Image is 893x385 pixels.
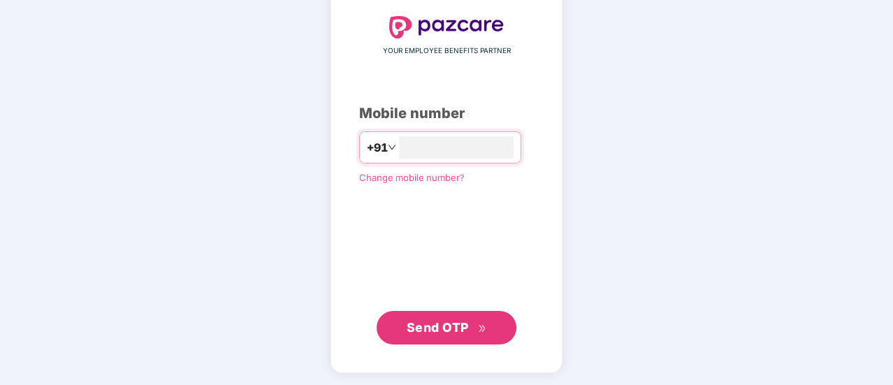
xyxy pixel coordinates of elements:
[359,103,534,124] div: Mobile number
[407,320,469,335] span: Send OTP
[383,45,511,57] span: YOUR EMPLOYEE BENEFITS PARTNER
[377,311,516,344] button: Send OTPdouble-right
[388,143,396,152] span: down
[478,324,487,333] span: double-right
[359,172,465,183] a: Change mobile number?
[389,16,504,38] img: logo
[367,139,388,157] span: +91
